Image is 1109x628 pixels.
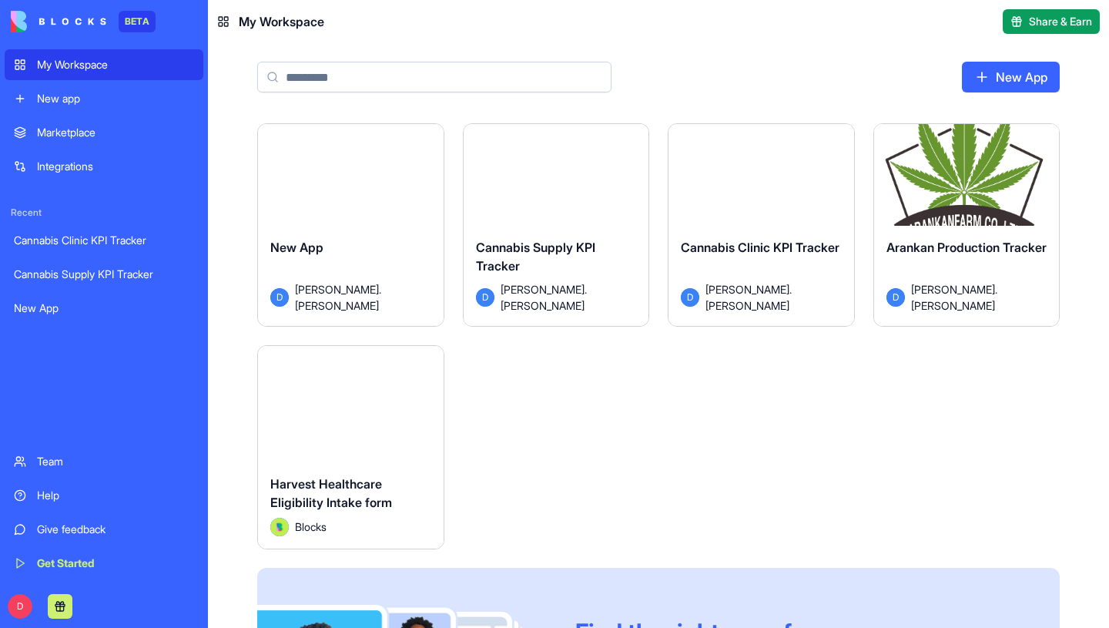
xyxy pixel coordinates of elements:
span: Arankan Production Tracker [886,240,1047,255]
div: Get Started [37,556,194,571]
a: Help [5,480,203,511]
a: Harvest Healthcare Eligibility Intake formAvatarBlocks [257,345,444,549]
span: D [476,288,494,307]
div: Cannabis Supply KPI Tracker [14,267,194,282]
span: Cannabis Clinic KPI Tracker [681,240,839,255]
span: D [270,288,289,307]
div: New app [37,91,194,106]
a: Give feedback [5,514,203,545]
span: My Workspace [239,12,324,31]
a: Team [5,446,203,477]
a: Integrations [5,151,203,182]
span: [PERSON_NAME].[PERSON_NAME] [911,281,1035,314]
a: New app [5,83,203,114]
a: New App [962,62,1060,92]
span: Harvest Healthcare Eligibility Intake form [270,476,392,510]
a: Cannabis Supply KPI TrackerD[PERSON_NAME].[PERSON_NAME] [463,123,650,327]
button: Share & Earn [1003,9,1100,34]
img: logo [11,11,106,32]
div: BETA [119,11,156,32]
a: Marketplace [5,117,203,148]
span: D [886,288,905,307]
span: D [8,594,32,619]
div: Give feedback [37,522,194,537]
div: New App [14,301,194,316]
div: Help [37,488,194,503]
img: Avatar [270,518,289,536]
a: Get Started [5,548,203,579]
a: Arankan Production TrackerD[PERSON_NAME].[PERSON_NAME] [873,123,1060,327]
span: D [681,288,699,307]
span: Cannabis Supply KPI Tracker [476,240,595,274]
span: [PERSON_NAME].[PERSON_NAME] [501,281,625,314]
div: My Workspace [37,57,194,72]
span: Blocks [295,519,327,535]
span: [PERSON_NAME].[PERSON_NAME] [295,281,419,314]
a: New App [5,293,203,324]
div: Cannabis Clinic KPI Tracker [14,233,194,248]
span: Recent [5,207,203,219]
a: BETA [11,11,156,32]
span: New App [270,240,323,255]
a: New AppD[PERSON_NAME].[PERSON_NAME] [257,123,444,327]
a: Cannabis Clinic KPI Tracker [5,225,203,256]
div: Integrations [37,159,194,174]
a: Cannabis Clinic KPI TrackerD[PERSON_NAME].[PERSON_NAME] [668,123,855,327]
a: Cannabis Supply KPI Tracker [5,259,203,290]
a: My Workspace [5,49,203,80]
div: Team [37,454,194,469]
span: Share & Earn [1029,14,1092,29]
div: Marketplace [37,125,194,140]
span: [PERSON_NAME].[PERSON_NAME] [705,281,829,314]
